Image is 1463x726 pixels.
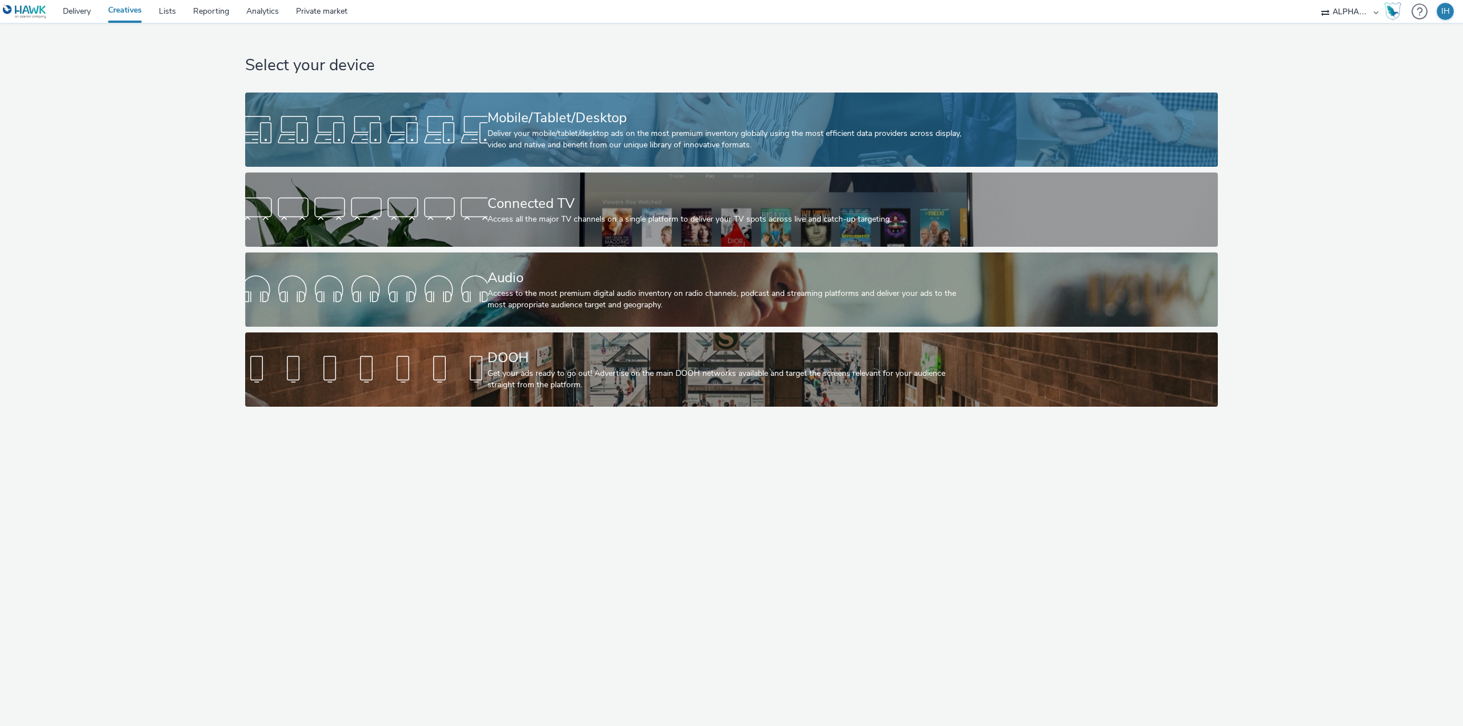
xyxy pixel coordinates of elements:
div: Audio [487,268,972,288]
img: undefined Logo [3,5,47,19]
div: Access all the major TV channels on a single platform to deliver your TV spots across live and ca... [487,214,972,225]
div: Access to the most premium digital audio inventory on radio channels, podcast and streaming platf... [487,288,972,311]
div: Mobile/Tablet/Desktop [487,108,972,128]
a: Hawk Academy [1384,2,1406,21]
div: Deliver your mobile/tablet/desktop ads on the most premium inventory globally using the most effi... [487,128,972,151]
a: DOOHGet your ads ready to go out! Advertise on the main DOOH networks available and target the sc... [245,332,1218,407]
div: IH [1441,3,1450,20]
a: Mobile/Tablet/DesktopDeliver your mobile/tablet/desktop ads on the most premium inventory globall... [245,93,1218,167]
div: Connected TV [487,194,972,214]
h1: Select your device [245,55,1218,77]
img: Hawk Academy [1384,2,1401,21]
a: Connected TVAccess all the major TV channels on a single platform to deliver your TV spots across... [245,173,1218,247]
a: AudioAccess to the most premium digital audio inventory on radio channels, podcast and streaming ... [245,252,1218,327]
div: Get your ads ready to go out! Advertise on the main DOOH networks available and target the screen... [487,368,972,391]
div: DOOH [487,348,972,368]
